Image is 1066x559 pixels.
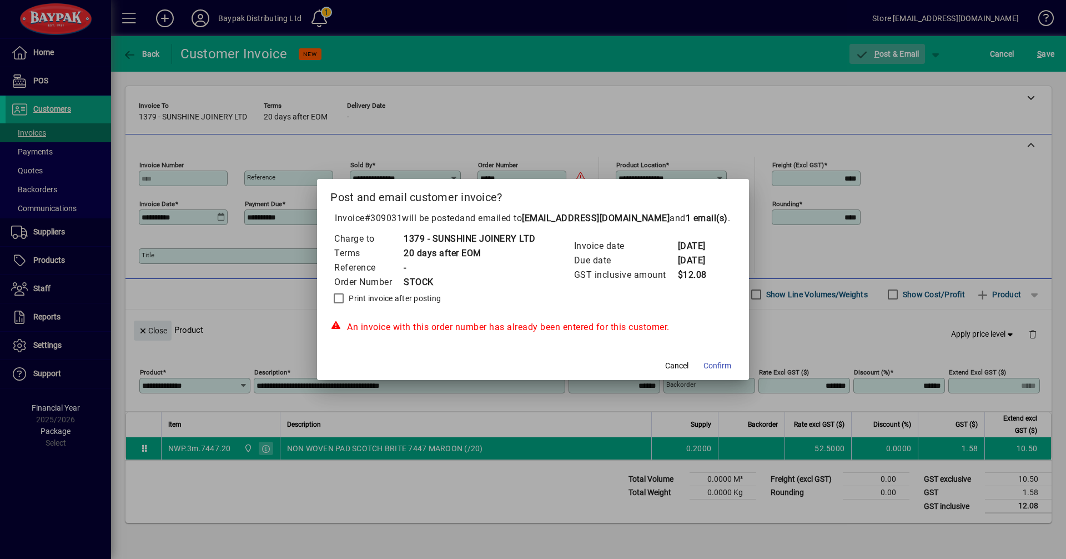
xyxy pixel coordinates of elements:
b: [EMAIL_ADDRESS][DOMAIN_NAME] [522,213,670,223]
td: 20 days after EOM [403,246,536,261]
td: [DATE] [677,239,722,253]
td: GST inclusive amount [574,268,677,282]
td: Terms [334,246,403,261]
td: [DATE] [677,253,722,268]
td: Due date [574,253,677,268]
b: 1 email(s) [686,213,728,223]
label: Print invoice after posting [346,293,441,304]
td: - [403,261,536,275]
td: STOCK [403,275,536,290]
button: Cancel [659,356,695,376]
span: Confirm [703,360,731,372]
p: Invoice will be posted . [330,212,736,225]
td: 1379 - SUNSHINE JOINERY LTD [403,232,536,246]
div: An invoice with this order number has already been entered for this customer. [330,321,736,334]
td: Charge to [334,232,403,246]
td: Order Number [334,275,403,290]
td: Invoice date [574,239,677,253]
span: #309031 [365,213,403,223]
td: Reference [334,261,403,275]
td: $12.08 [677,268,722,282]
span: and [670,213,728,223]
span: Cancel [665,360,688,372]
span: and emailed to [460,213,728,223]
button: Confirm [699,356,736,376]
h2: Post and email customer invoice? [317,179,749,211]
